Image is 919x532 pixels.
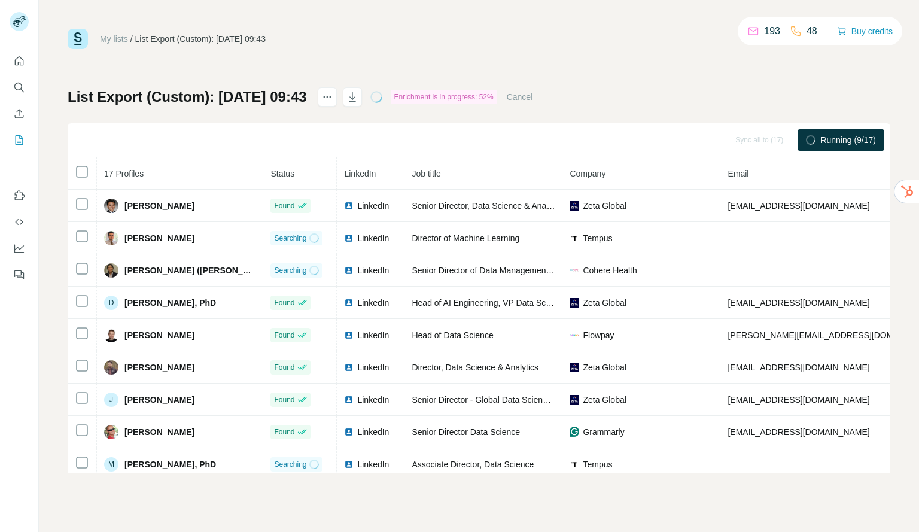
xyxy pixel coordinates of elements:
[104,360,118,375] img: Avatar
[728,427,869,437] span: [EMAIL_ADDRESS][DOMAIN_NAME]
[274,233,306,244] span: Searching
[124,297,216,309] span: [PERSON_NAME], PhD
[10,103,29,124] button: Enrich CSV
[583,297,626,309] span: Zeta Global
[10,211,29,233] button: Use Surfe API
[10,185,29,206] button: Use Surfe on LinkedIn
[570,233,579,243] img: company-logo
[583,329,614,341] span: Flowpay
[344,233,354,243] img: LinkedIn logo
[68,87,307,107] h1: List Export (Custom): [DATE] 09:43
[104,296,118,310] div: D
[412,460,534,469] span: Associate Director, Data Science
[104,328,118,342] img: Avatar
[10,264,29,285] button: Feedback
[583,200,626,212] span: Zeta Global
[357,297,389,309] span: LinkedIn
[357,232,389,244] span: LinkedIn
[344,169,376,178] span: LinkedIn
[344,330,354,340] img: LinkedIn logo
[570,298,579,308] img: company-logo
[583,265,637,276] span: Cohere Health
[104,425,118,439] img: Avatar
[10,50,29,72] button: Quick start
[100,34,128,44] a: My lists
[344,266,354,275] img: LinkedIn logo
[104,393,118,407] div: J
[274,200,294,211] span: Found
[344,298,354,308] img: LinkedIn logo
[124,361,194,373] span: [PERSON_NAME]
[570,201,579,211] img: company-logo
[570,395,579,405] img: company-logo
[570,460,579,469] img: company-logo
[124,232,194,244] span: [PERSON_NAME]
[344,395,354,405] img: LinkedIn logo
[270,169,294,178] span: Status
[507,91,533,103] button: Cancel
[728,395,869,405] span: [EMAIL_ADDRESS][DOMAIN_NAME]
[357,200,389,212] span: LinkedIn
[412,233,519,243] span: Director of Machine Learning
[583,458,612,470] span: Tempus
[357,426,389,438] span: LinkedIn
[274,459,306,470] span: Searching
[583,426,624,438] span: Grammarly
[344,460,354,469] img: LinkedIn logo
[344,427,354,437] img: LinkedIn logo
[104,263,118,278] img: Avatar
[570,169,605,178] span: Company
[728,298,869,308] span: [EMAIL_ADDRESS][DOMAIN_NAME]
[391,90,497,104] div: Enrichment is in progress: 52%
[104,231,118,245] img: Avatar
[807,24,817,38] p: 48
[10,238,29,259] button: Dashboard
[412,330,493,340] span: Head of Data Science
[412,363,538,372] span: Director, Data Science & Analytics
[357,265,389,276] span: LinkedIn
[570,330,579,340] img: company-logo
[124,265,255,276] span: [PERSON_NAME] ([PERSON_NAME]
[10,129,29,151] button: My lists
[728,201,869,211] span: [EMAIL_ADDRESS][DOMAIN_NAME]
[124,394,194,406] span: [PERSON_NAME]
[344,363,354,372] img: LinkedIn logo
[318,87,337,107] button: actions
[764,24,780,38] p: 193
[583,232,612,244] span: Tempus
[570,266,579,275] img: company-logo
[570,363,579,372] img: company-logo
[274,330,294,341] span: Found
[412,395,595,405] span: Senior Director - Global Data Science & Analytics
[274,265,306,276] span: Searching
[124,200,194,212] span: [PERSON_NAME]
[68,29,88,49] img: Surfe Logo
[357,329,389,341] span: LinkedIn
[274,394,294,405] span: Found
[10,77,29,98] button: Search
[412,298,565,308] span: Head of AI Engineering, VP Data Science
[412,427,520,437] span: Senior Director Data Science
[104,169,144,178] span: 17 Profiles
[583,361,626,373] span: Zeta Global
[412,266,608,275] span: Senior Director of Data Management & Data Science
[124,458,216,470] span: [PERSON_NAME], PhD
[728,363,869,372] span: [EMAIL_ADDRESS][DOMAIN_NAME]
[274,362,294,373] span: Found
[570,427,579,436] img: company-logo
[124,329,194,341] span: [PERSON_NAME]
[344,201,354,211] img: LinkedIn logo
[728,169,748,178] span: Email
[274,297,294,308] span: Found
[412,169,440,178] span: Job title
[357,361,389,373] span: LinkedIn
[135,33,266,45] div: List Export (Custom): [DATE] 09:43
[124,426,194,438] span: [PERSON_NAME]
[130,33,133,45] li: /
[104,457,118,472] div: M
[820,134,876,146] span: Running (9/17)
[583,394,626,406] span: Zeta Global
[412,201,565,211] span: Senior Director, Data Science & Analytics
[357,458,389,470] span: LinkedIn
[104,199,118,213] img: Avatar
